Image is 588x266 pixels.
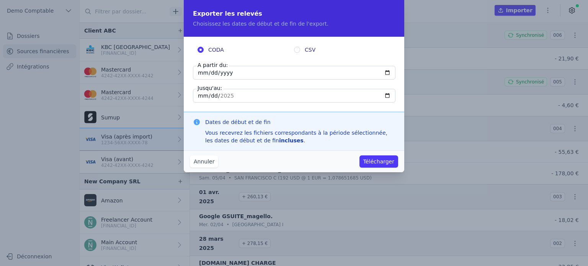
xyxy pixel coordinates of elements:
[198,46,294,54] label: CODA
[294,46,390,54] label: CSV
[359,155,398,168] button: Télécharger
[305,46,315,54] span: CSV
[196,84,224,92] label: Jusqu'au:
[190,155,218,168] button: Annuler
[193,20,395,28] p: Choisissez les dates de début et de fin de l'export.
[193,9,395,18] h2: Exporter les relevés
[294,47,300,53] input: CSV
[279,137,304,144] strong: incluses
[205,129,395,144] div: Vous recevrez les fichiers correspondants à la période sélectionnée, les dates de début et de fin .
[205,118,395,126] h3: Dates de début et de fin
[208,46,224,54] span: CODA
[198,47,204,53] input: CODA
[196,61,229,69] label: A partir du:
